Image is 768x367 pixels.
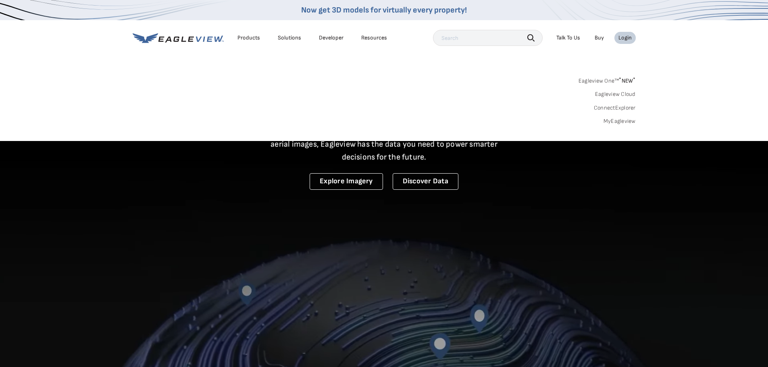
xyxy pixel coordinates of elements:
[594,104,636,112] a: ConnectExplorer
[261,125,508,164] p: A new era starts here. Built on more than 3.5 billion high-resolution aerial images, Eagleview ha...
[310,173,383,190] a: Explore Imagery
[556,34,580,41] div: Talk To Us
[361,34,387,41] div: Resources
[595,91,636,98] a: Eagleview Cloud
[595,34,604,41] a: Buy
[278,34,301,41] div: Solutions
[393,173,458,190] a: Discover Data
[433,30,543,46] input: Search
[579,75,636,84] a: Eagleview One™*NEW*
[618,34,632,41] div: Login
[604,118,636,125] a: MyEagleview
[619,77,635,84] span: NEW
[301,5,467,15] a: Now get 3D models for virtually every property!
[237,34,260,41] div: Products
[319,34,343,41] a: Developer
